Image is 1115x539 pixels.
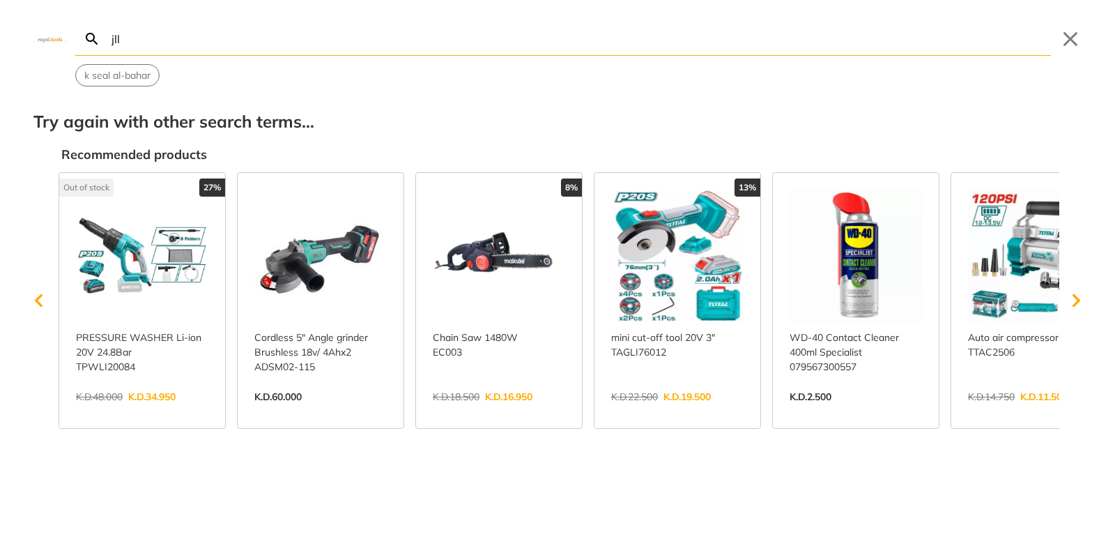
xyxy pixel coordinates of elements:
[1062,287,1090,314] svg: Scroll right
[59,179,114,197] div: Out of stock
[1059,28,1082,50] button: Close
[84,68,151,83] span: k seal al-bahar
[76,65,159,86] button: Select suggestion: k seal al-bahar
[33,36,67,42] img: Close
[61,145,1082,164] div: Recommended products
[25,287,53,314] svg: Scroll left
[109,22,1051,55] input: Search…
[75,64,160,86] div: Suggestion: k seal al-bahar
[199,179,225,197] div: 27%
[735,179,760,197] div: 13%
[561,179,582,197] div: 8%
[84,31,100,47] svg: Search
[33,109,1082,134] div: Try again with other search terms…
